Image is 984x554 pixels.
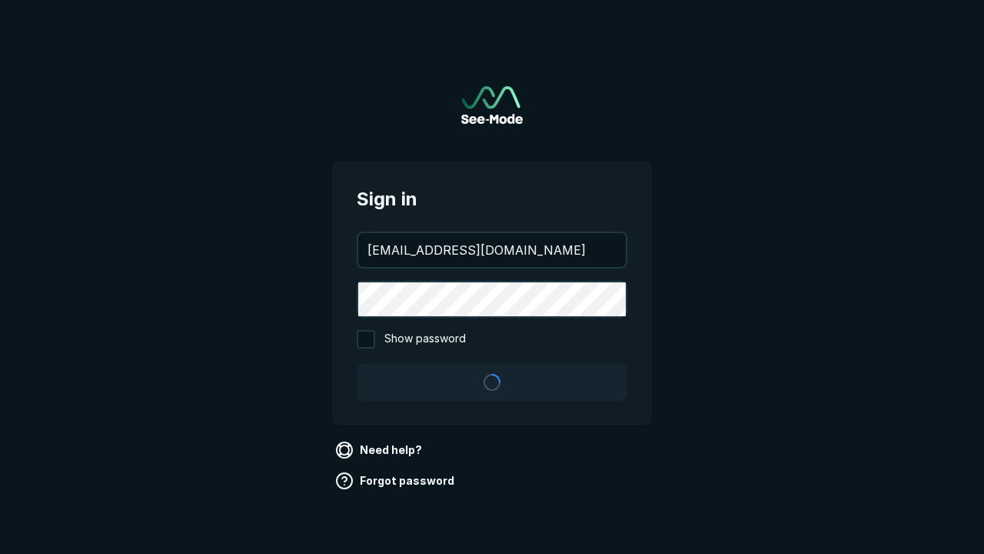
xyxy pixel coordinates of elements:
span: Sign in [357,185,627,213]
img: See-Mode Logo [461,86,523,124]
a: Go to sign in [461,86,523,124]
a: Forgot password [332,469,460,493]
span: Show password [384,330,466,349]
input: your@email.com [358,233,626,267]
a: Need help? [332,438,428,462]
